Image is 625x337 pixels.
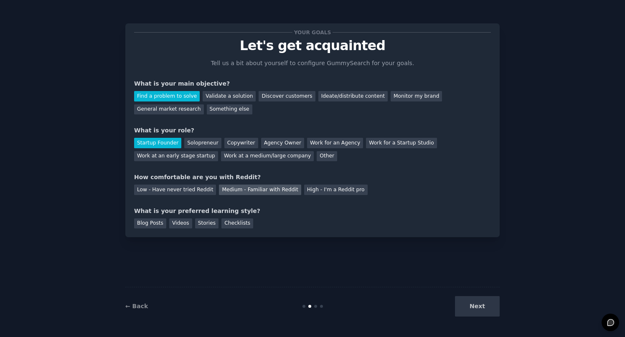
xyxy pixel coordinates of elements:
[261,138,304,148] div: Agency Owner
[195,218,218,229] div: Stories
[307,138,363,148] div: Work for an Agency
[134,126,491,135] div: What is your role?
[224,138,258,148] div: Copywriter
[366,138,437,148] div: Work for a Startup Studio
[134,138,181,148] div: Startup Founder
[184,138,221,148] div: Solopreneur
[203,91,256,101] div: Validate a solution
[134,173,491,182] div: How comfortable are you with Reddit?
[125,303,148,309] a: ← Back
[134,79,491,88] div: What is your main objective?
[318,91,388,101] div: Ideate/distribute content
[259,91,315,101] div: Discover customers
[221,218,253,229] div: Checklists
[219,185,301,195] div: Medium - Familiar with Reddit
[169,218,192,229] div: Videos
[292,28,333,37] span: Your goals
[134,207,491,215] div: What is your preferred learning style?
[304,185,368,195] div: High - I'm a Reddit pro
[134,91,200,101] div: Find a problem to solve
[134,104,204,115] div: General market research
[317,151,337,162] div: Other
[134,218,166,229] div: Blog Posts
[391,91,442,101] div: Monitor my brand
[207,104,252,115] div: Something else
[134,38,491,53] p: Let's get acquainted
[221,151,314,162] div: Work at a medium/large company
[134,151,218,162] div: Work at an early stage startup
[207,59,418,68] p: Tell us a bit about yourself to configure GummySearch for your goals.
[134,185,216,195] div: Low - Have never tried Reddit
